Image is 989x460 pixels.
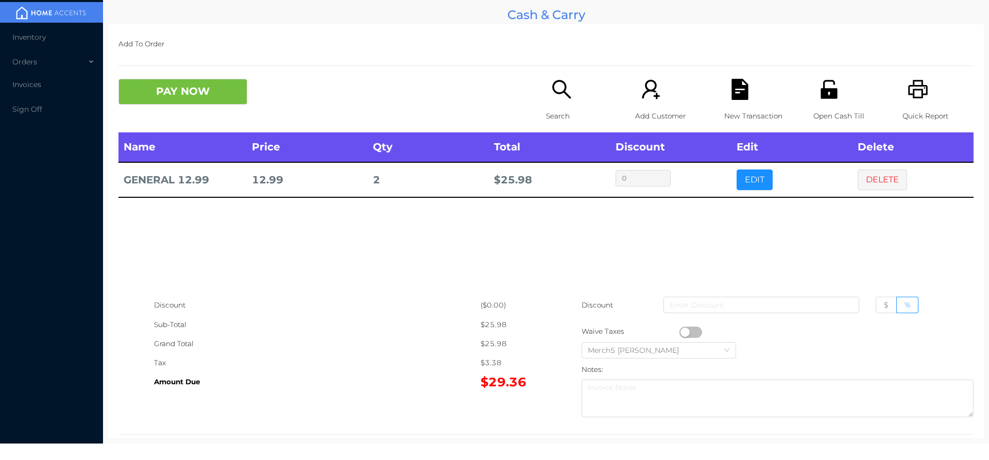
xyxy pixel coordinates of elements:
[729,79,751,100] i: icon: file-text
[154,296,481,315] div: Discount
[582,296,614,315] p: Discount
[635,107,706,126] p: Add Customer
[858,169,907,190] button: DELETE
[481,372,546,391] div: $29.36
[481,315,546,334] div: $25.98
[731,132,852,162] th: Edit
[118,132,247,162] th: Name
[154,353,481,372] div: Tax
[905,300,910,310] span: %
[12,32,46,42] span: Inventory
[724,107,795,126] p: New Transaction
[154,372,481,391] div: Amount Due
[489,162,610,197] td: $ 25.98
[582,322,679,341] div: Waive Taxes
[118,35,974,54] p: Add To Order
[737,169,773,190] button: EDIT
[481,334,546,353] div: $25.98
[908,79,929,100] i: icon: printer
[368,132,489,162] th: Qty
[884,300,889,310] span: $
[489,132,610,162] th: Total
[118,162,247,197] td: GENERAL 12.99
[247,162,368,197] td: 12.99
[12,5,90,21] img: mainBanner
[481,353,546,372] div: $3.38
[588,343,689,358] div: Merch5 Lawrence
[852,132,974,162] th: Delete
[724,347,730,354] i: icon: down
[108,5,984,24] div: Cash & Carry
[247,132,368,162] th: Price
[610,132,731,162] th: Discount
[12,105,42,114] span: Sign Off
[902,107,974,126] p: Quick Report
[663,297,859,313] input: Enter Discount
[154,334,481,353] div: Grand Total
[12,80,41,89] span: Invoices
[582,365,603,373] label: Notes:
[813,107,884,126] p: Open Cash Till
[819,79,840,100] i: icon: unlock
[546,107,617,126] p: Search
[551,79,572,100] i: icon: search
[154,315,481,334] div: Sub-Total
[373,171,484,190] div: 2
[640,79,661,100] i: icon: user-add
[481,296,546,315] div: ($0.00)
[118,79,247,105] button: PAY NOW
